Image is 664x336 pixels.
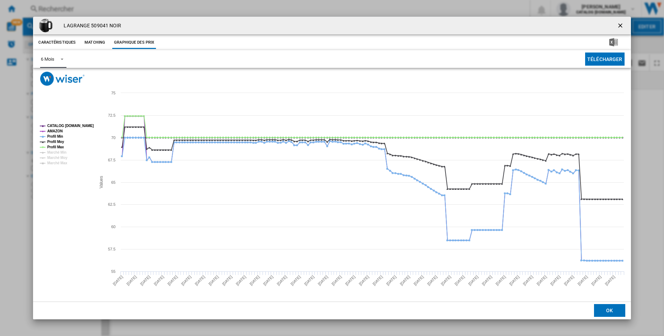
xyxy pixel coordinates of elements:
tspan: Profil Min [47,134,63,138]
button: Matching [79,36,110,49]
img: 71VKgS9RBXL._AC_SY300_SX300_QL70_ML2_.jpg [39,18,53,33]
tspan: [DATE] [550,275,561,286]
tspan: [DATE] [468,275,479,286]
tspan: [DATE] [563,275,575,286]
tspan: [DATE] [331,275,342,286]
tspan: [DATE] [536,275,547,286]
tspan: Marché Moy [47,156,68,160]
tspan: [DATE] [440,275,452,286]
tspan: [DATE] [413,275,425,286]
tspan: 62.5 [108,202,115,206]
tspan: 75 [111,91,115,95]
tspan: [DATE] [508,275,520,286]
button: Graphique des prix [112,36,156,49]
tspan: 57.5 [108,247,115,251]
tspan: [DATE] [522,275,534,286]
tspan: [DATE] [263,275,274,286]
tspan: [DATE] [426,275,438,286]
tspan: [DATE] [208,275,220,286]
h4: LAGRANGE 509041 NOIR [60,22,121,29]
img: excel-24x24.png [609,38,618,46]
img: logo_wiser_300x94.png [40,72,85,86]
tspan: AMAZON [47,129,63,133]
tspan: [DATE] [358,275,370,286]
tspan: [DATE] [590,275,602,286]
tspan: 65 [111,180,115,184]
tspan: [DATE] [344,275,356,286]
tspan: [DATE] [290,275,302,286]
tspan: [DATE] [221,275,233,286]
tspan: [DATE] [317,275,329,286]
tspan: Profil Moy [47,140,64,144]
tspan: [DATE] [112,275,124,286]
tspan: [DATE] [385,275,397,286]
tspan: 60 [111,225,115,229]
div: 6 Mois [41,56,54,62]
tspan: [DATE] [167,275,178,286]
tspan: 67.5 [108,158,115,162]
tspan: [DATE] [194,275,206,286]
tspan: [DATE] [249,275,260,286]
tspan: Marché Min [47,150,66,154]
button: Télécharger [585,53,625,66]
ng-md-icon: getI18NText('BUTTONS.CLOSE_DIALOG') [617,22,625,31]
tspan: [DATE] [454,275,465,286]
tspan: [DATE] [495,275,507,286]
tspan: [DATE] [577,275,589,286]
tspan: [DATE] [276,275,288,286]
button: Télécharger au format Excel [598,36,629,49]
tspan: Marché Max [47,161,68,165]
tspan: 55 [111,269,115,274]
tspan: [DATE] [604,275,616,286]
button: OK [594,304,625,317]
tspan: [DATE] [372,275,383,286]
tspan: Profil Max [47,145,64,149]
tspan: [DATE] [303,275,315,286]
tspan: 70 [111,136,115,140]
tspan: [DATE] [399,275,411,286]
button: Caractéristiques [37,36,77,49]
md-dialog: Product popup [33,17,631,319]
tspan: Values [99,176,104,188]
tspan: 72.5 [108,113,115,117]
tspan: [DATE] [235,275,247,286]
tspan: [DATE] [153,275,165,286]
tspan: [DATE] [126,275,137,286]
tspan: [DATE] [180,275,192,286]
tspan: [DATE] [481,275,493,286]
button: getI18NText('BUTTONS.CLOSE_DIALOG') [614,18,628,33]
tspan: CATALOG [DOMAIN_NAME] [47,124,94,128]
tspan: [DATE] [139,275,151,286]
